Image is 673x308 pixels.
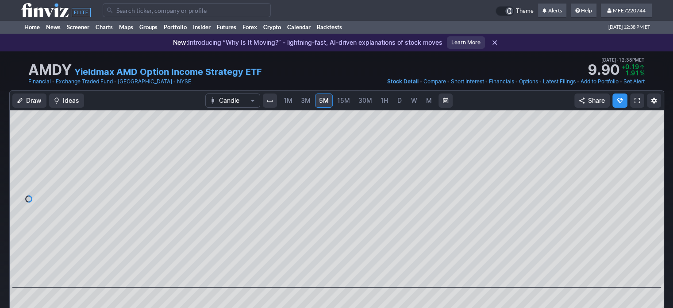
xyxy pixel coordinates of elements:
a: 15M [333,94,354,108]
span: 30M [358,97,372,104]
a: Futures [214,20,239,34]
span: 1.91 [625,69,639,77]
span: W [411,97,417,104]
span: 1M [284,97,292,104]
a: Charts [92,20,116,34]
button: Draw [12,94,46,108]
span: • [173,77,176,86]
span: D [397,97,402,104]
span: • [539,77,542,86]
button: Share [574,94,610,108]
span: +0.19 [621,63,639,70]
a: 30M [354,94,376,108]
a: Forex [239,20,260,34]
a: Latest Filings [543,77,576,86]
a: Add to Portfolio [581,77,619,86]
span: • [577,77,580,86]
a: Insider [190,20,214,34]
strong: 9.90 [588,63,619,77]
a: [GEOGRAPHIC_DATA] [118,77,172,86]
a: Options [519,77,538,86]
span: Stock Detail [387,78,419,85]
a: 1M [280,94,296,108]
span: 3M [301,97,311,104]
button: Explore new features [612,94,627,108]
span: Candle [219,96,246,105]
a: Set Alert [623,77,645,86]
span: 5M [319,97,329,104]
span: • [515,77,518,86]
span: M [426,97,432,104]
a: Fullscreen [630,94,644,108]
span: 15M [337,97,350,104]
span: [DATE] 12:38PM ET [601,56,645,64]
span: 1H [381,97,388,104]
span: Latest Filings [543,78,576,85]
span: • [52,77,55,86]
a: Portfolio [161,20,190,34]
a: Learn More [447,36,485,49]
a: Backtests [314,20,345,34]
span: • [447,77,450,86]
button: Chart Settings [647,94,661,108]
span: Share [588,96,605,105]
button: Chart Type [205,94,260,108]
span: MFE7220744 [613,7,646,14]
a: NYSE [177,77,191,86]
a: D [392,94,407,108]
a: Exchange Traded Fund [56,77,113,86]
span: • [616,56,619,64]
a: Stock Detail [387,77,419,86]
a: News [43,20,64,34]
a: W [407,94,421,108]
span: • [114,77,117,86]
button: Range [438,94,453,108]
button: Interval [263,94,277,108]
a: Groups [136,20,161,34]
a: Theme [496,6,534,16]
a: Home [21,20,43,34]
a: Maps [116,20,136,34]
a: M [422,94,436,108]
p: Introducing “Why Is It Moving?” - lightning-fast, AI-driven explanations of stock moves [173,38,442,47]
span: • [485,77,488,86]
a: Short Interest [451,77,484,86]
span: Draw [26,96,42,105]
a: Financial [28,77,51,86]
span: [DATE] 12:38 PM ET [608,20,650,34]
a: Compare [423,77,446,86]
a: Screener [64,20,92,34]
a: Financials [489,77,514,86]
a: Alerts [538,4,566,18]
button: Ideas [49,94,84,108]
h1: AMDY [28,63,72,77]
a: 3M [297,94,315,108]
a: MFE7220744 [601,4,652,18]
input: Search [103,3,271,17]
span: New: [173,39,188,46]
a: 1H [377,94,392,108]
span: • [419,77,423,86]
a: Calendar [284,20,314,34]
span: % [640,69,645,77]
span: • [619,77,623,86]
a: Help [571,4,596,18]
a: 5M [315,94,333,108]
span: Theme [516,6,534,16]
a: Yieldmax AMD Option Income Strategy ETF [74,66,262,78]
a: Crypto [260,20,284,34]
span: Ideas [63,96,79,105]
